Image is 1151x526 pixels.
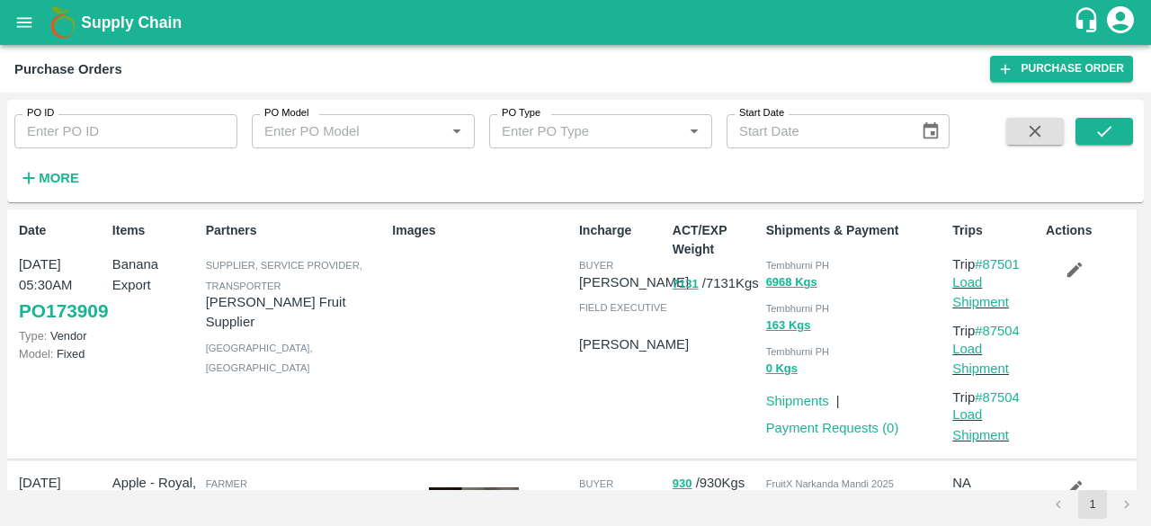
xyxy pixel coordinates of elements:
[673,273,759,294] p: / 7131 Kgs
[766,478,894,489] span: FruitX Narkanda Mandi 2025
[45,4,81,40] img: logo
[206,292,386,333] p: [PERSON_NAME] Fruit Supplier
[1041,490,1144,519] nav: pagination navigation
[673,274,699,295] button: 7131
[495,120,677,143] input: Enter PO Type
[766,316,811,336] button: 163 Kgs
[766,394,829,408] a: Shipments
[14,163,84,193] button: More
[206,343,313,373] span: [GEOGRAPHIC_DATA] , [GEOGRAPHIC_DATA]
[19,295,108,327] a: PO173909
[952,473,1039,493] p: NA
[1073,6,1104,39] div: customer-support
[1046,221,1132,240] p: Actions
[766,421,899,435] a: Payment Requests (0)
[445,120,468,143] button: Open
[952,221,1039,240] p: Trips
[19,473,105,513] p: [DATE] 05:30AM
[14,58,122,81] div: Purchase Orders
[829,384,840,411] div: |
[766,303,830,314] span: Tembhurni PH
[579,302,667,313] span: field executive
[206,260,362,290] span: Supplier, Service Provider, Transporter
[579,272,689,292] p: [PERSON_NAME]
[579,334,689,354] p: [PERSON_NAME]
[19,221,105,240] p: Date
[257,120,440,143] input: Enter PO Model
[952,321,1039,341] p: Trip
[39,171,79,185] strong: More
[4,2,45,43] button: open drawer
[739,106,784,120] label: Start Date
[579,221,665,240] p: Incharge
[19,327,105,344] p: Vendor
[952,407,1009,441] a: Load Shipment
[952,254,1039,274] p: Trip
[81,13,182,31] b: Supply Chain
[206,478,247,489] span: Farmer
[766,260,830,271] span: Tembhurni PH
[975,390,1020,405] a: #87504
[990,56,1133,82] a: Purchase Order
[1078,490,1107,519] button: page 1
[264,106,309,120] label: PO Model
[975,324,1020,338] a: #87504
[81,10,1073,35] a: Supply Chain
[19,347,53,361] span: Model:
[673,474,692,495] button: 930
[112,221,199,240] p: Items
[19,345,105,362] p: Fixed
[766,359,798,379] button: 0 Kgs
[766,221,946,240] p: Shipments & Payment
[112,254,199,295] p: Banana Export
[766,272,817,293] button: 6968 Kgs
[1104,4,1137,41] div: account of current user
[683,120,706,143] button: Open
[502,106,540,120] label: PO Type
[727,114,906,148] input: Start Date
[27,106,54,120] label: PO ID
[19,329,47,343] span: Type:
[19,254,105,295] p: [DATE] 05:30AM
[673,221,759,259] p: ACT/EXP Weight
[392,221,572,240] p: Images
[766,346,830,357] span: Tembhurni PH
[914,114,948,148] button: Choose date
[975,257,1020,272] a: #87501
[14,114,237,148] input: Enter PO ID
[206,221,386,240] p: Partners
[673,473,759,494] p: / 930 Kgs
[952,275,1009,309] a: Load Shipment
[579,478,613,489] span: buyer
[952,342,1009,376] a: Load Shipment
[579,260,613,271] span: buyer
[952,388,1039,407] p: Trip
